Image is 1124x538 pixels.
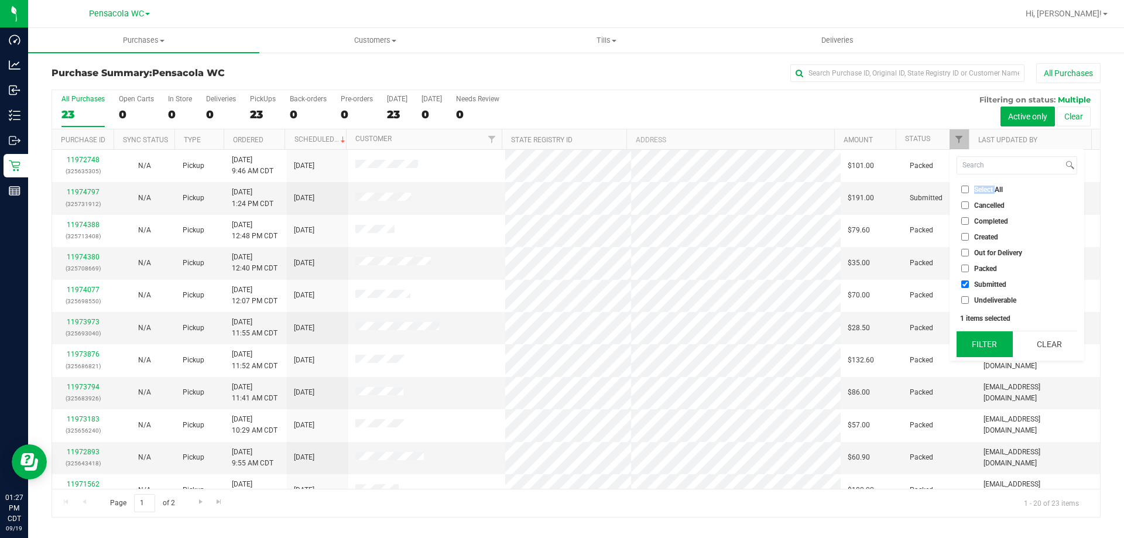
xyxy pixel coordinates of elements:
span: Pickup [183,452,204,463]
span: Packed [910,160,933,172]
span: [DATE] [294,193,314,204]
button: N/A [138,160,151,172]
button: N/A [138,387,151,398]
span: Out for Delivery [974,249,1022,256]
span: [DATE] 1:24 PM CDT [232,187,273,209]
p: (325635305) [59,166,107,177]
span: [DATE] 10:29 AM CDT [232,414,277,436]
span: Packed [910,323,933,334]
span: Not Applicable [138,194,151,202]
button: N/A [138,323,151,334]
div: PickUps [250,95,276,103]
button: N/A [138,355,151,366]
a: Filter [950,129,969,149]
span: Pickup [183,290,204,301]
span: Pickup [183,258,204,269]
span: Not Applicable [138,356,151,364]
div: 0 [290,108,327,121]
div: 23 [250,108,276,121]
a: 11973876 [67,350,100,358]
input: Undeliverable [961,296,969,304]
span: Hi, [PERSON_NAME]! [1026,9,1102,18]
input: Search Purchase ID, Original ID, State Registry ID or Customer Name... [790,64,1024,82]
span: [DATE] 8:41 AM CDT [232,479,273,501]
p: (325708669) [59,263,107,274]
p: 09/19 [5,524,23,533]
span: Pickup [183,387,204,398]
span: Not Applicable [138,421,151,429]
span: Packed [974,265,997,272]
p: (325698550) [59,296,107,307]
button: All Purchases [1036,63,1101,83]
span: [DATE] [294,452,314,463]
div: Deliveries [206,95,236,103]
span: $70.00 [848,290,870,301]
button: N/A [138,420,151,431]
span: Pickup [183,420,204,431]
span: [EMAIL_ADDRESS][DOMAIN_NAME] [983,382,1093,404]
div: 0 [119,108,154,121]
inline-svg: Reports [9,185,20,197]
a: 11972893 [67,448,100,456]
span: Packed [910,452,933,463]
button: N/A [138,225,151,236]
span: Page of 2 [100,494,184,512]
span: [DATE] 9:55 AM CDT [232,447,273,469]
button: Clear [1057,107,1091,126]
span: Packed [910,290,933,301]
span: [DATE] 12:48 PM CDT [232,220,277,242]
a: Amount [844,136,873,144]
div: [DATE] [387,95,407,103]
span: [DATE] 11:41 AM CDT [232,382,277,404]
span: Packed [910,225,933,236]
div: All Purchases [61,95,105,103]
inline-svg: Dashboard [9,34,20,46]
span: [DATE] [294,225,314,236]
span: 1 - 20 of 23 items [1015,494,1088,512]
span: Select All [974,186,1003,193]
input: Search [957,157,1063,174]
span: $28.50 [848,323,870,334]
span: [DATE] 11:55 AM CDT [232,317,277,339]
p: (325731912) [59,198,107,210]
a: Go to the next page [192,494,209,510]
div: In Store [168,95,192,103]
p: (325656240) [59,425,107,436]
a: Deliveries [722,28,953,53]
a: Customers [259,28,491,53]
p: (325713408) [59,231,107,242]
a: 11974380 [67,253,100,261]
span: [DATE] 11:52 AM CDT [232,349,277,371]
input: Submitted [961,280,969,288]
span: $57.00 [848,420,870,431]
span: [DATE] [294,387,314,398]
inline-svg: Inventory [9,109,20,121]
inline-svg: Inbound [9,84,20,96]
span: Packed [910,258,933,269]
input: Created [961,233,969,241]
a: 11974077 [67,286,100,294]
span: Packed [910,355,933,366]
span: $79.60 [848,225,870,236]
span: Multiple [1058,95,1091,104]
span: [DATE] [294,355,314,366]
input: Select All [961,186,969,193]
span: [DATE] [294,290,314,301]
div: 23 [61,108,105,121]
div: Needs Review [456,95,499,103]
span: Purchases [28,35,259,46]
a: Sync Status [123,136,168,144]
span: $86.00 [848,387,870,398]
button: Active only [1000,107,1055,126]
span: [DATE] [294,160,314,172]
a: Purchases [28,28,259,53]
button: N/A [138,452,151,463]
a: Purchase ID [61,136,105,144]
button: N/A [138,258,151,269]
span: [EMAIL_ADDRESS][DOMAIN_NAME] [983,414,1093,436]
span: Deliveries [806,35,869,46]
div: 23 [387,108,407,121]
span: Not Applicable [138,291,151,299]
span: [DATE] [294,258,314,269]
div: 0 [341,108,373,121]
